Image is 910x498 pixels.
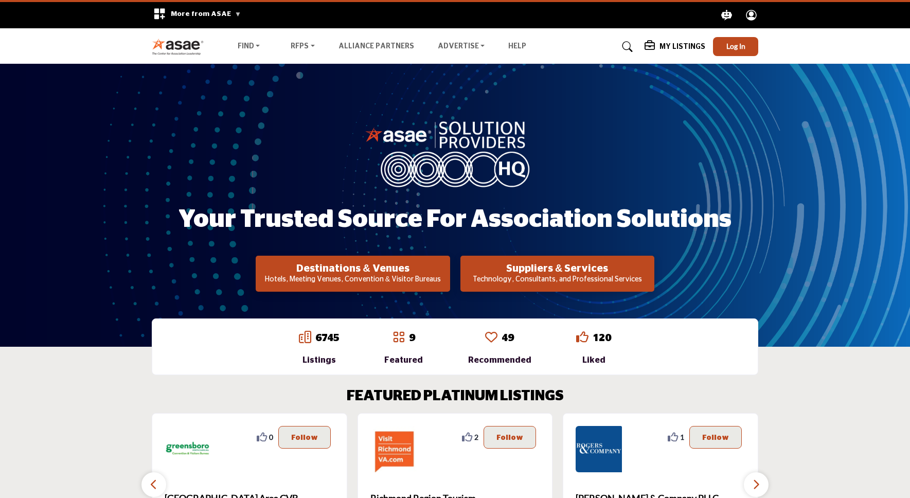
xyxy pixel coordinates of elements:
img: Site Logo [152,38,209,55]
a: Search [612,39,639,55]
a: 6745 [315,333,340,343]
a: Help [508,43,526,50]
p: Technology, Consultants, and Professional Services [463,275,651,285]
div: Liked [576,354,611,366]
div: Recommended [468,354,531,366]
h2: FEATURED PLATINUM LISTINGS [347,388,564,405]
button: Suppliers & Services Technology, Consultants, and Professional Services [460,256,654,292]
div: More from ASAE [147,2,248,28]
p: Follow [496,432,523,443]
h2: Suppliers & Services [463,262,651,275]
button: Follow [689,426,742,449]
i: Go to Liked [576,331,588,343]
img: Greensboro Area CVB [165,426,211,472]
span: 2 [474,432,478,442]
span: Log In [726,42,745,50]
a: Go to Recommended [485,331,497,345]
p: Follow [291,432,318,443]
p: Follow [702,432,729,443]
p: Hotels, Meeting Venues, Convention & Visitor Bureaus [259,275,447,285]
h1: Your Trusted Source for Association Solutions [179,204,731,236]
button: Follow [278,426,331,449]
h5: My Listings [659,42,705,51]
span: 1 [680,432,684,442]
a: 120 [593,333,611,343]
span: 0 [269,432,273,442]
span: More from ASAE [171,10,241,17]
h2: Destinations & Venues [259,262,447,275]
a: Alliance Partners [338,43,414,50]
a: Go to Featured [392,331,405,345]
a: Advertise [431,40,492,54]
img: Rogers & Company PLLC [576,426,622,472]
button: Log In [713,37,758,56]
a: 49 [502,333,514,343]
div: Listings [299,354,340,366]
a: Find [230,40,267,54]
img: Richmond Region Tourism [370,426,417,472]
a: 9 [409,333,415,343]
button: Follow [484,426,536,449]
a: RFPs [283,40,322,54]
button: Destinations & Venues Hotels, Meeting Venues, Convention & Visitor Bureaus [256,256,450,292]
img: image [365,119,545,187]
div: Featured [384,354,423,366]
div: My Listings [645,41,705,53]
